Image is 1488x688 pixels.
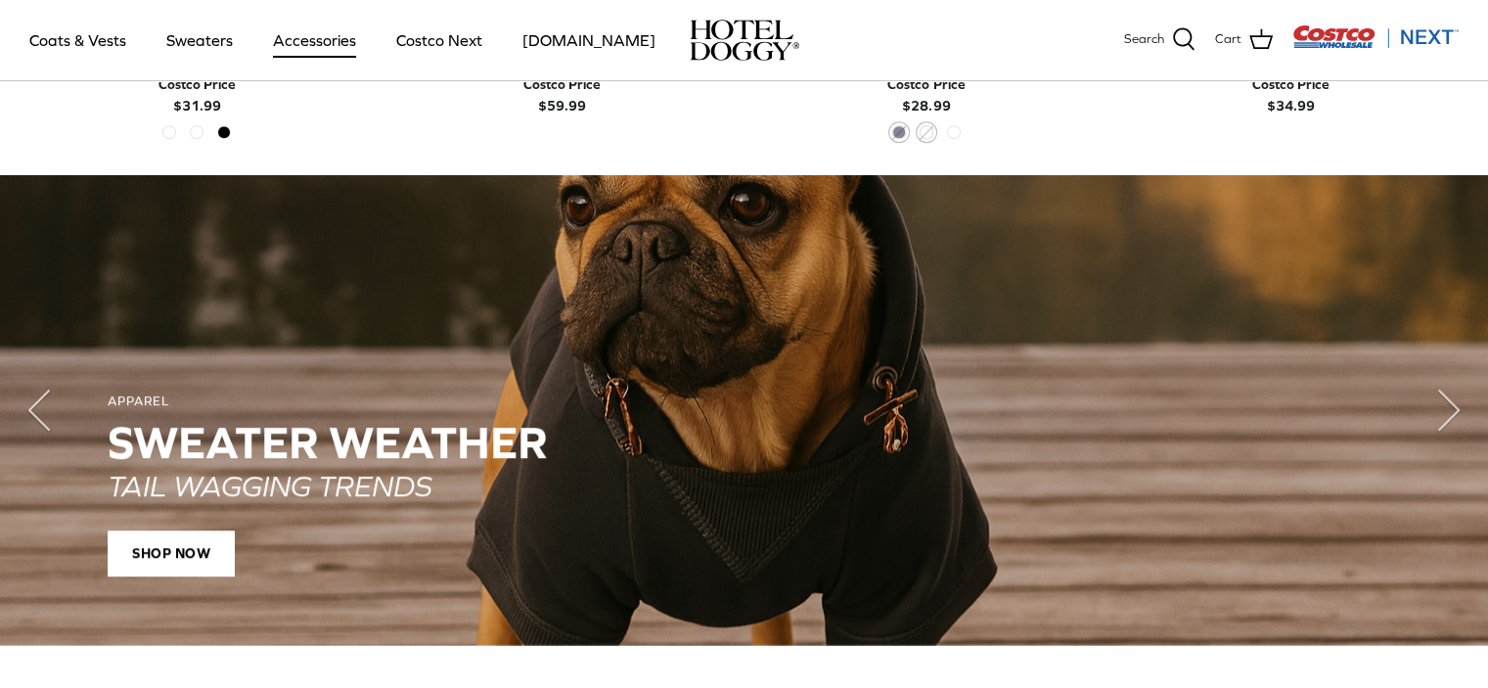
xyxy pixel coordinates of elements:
b: $31.99 [158,73,236,114]
a: Hybrid Quilted Vest Costco Price$59.99 [394,52,730,117]
a: [DOMAIN_NAME] [505,7,673,73]
a: Visit Costco Next [1292,37,1459,52]
div: Costco Price [1252,73,1330,95]
span: Search [1124,29,1164,50]
b: $59.99 [523,73,601,114]
em: TAIL WAGGING TRENDS [108,468,431,501]
img: hoteldoggycom [690,20,799,61]
span: SHOP NOW [108,529,235,576]
div: APPAREL [108,393,1380,410]
button: Next [1410,371,1488,449]
img: Costco Next [1292,24,1459,49]
div: Costco Price [158,73,236,95]
a: Coats & Vests [12,7,144,73]
a: Accessories [255,7,374,73]
div: Costco Price [887,73,965,95]
a: Puffer Vest with Microfleece Lining Costco Price$28.99 [759,52,1095,117]
a: Search [1124,27,1195,53]
b: $28.99 [887,73,965,114]
span: Cart [1215,29,1241,50]
a: Sweaters [149,7,250,73]
div: Costco Price [523,73,601,95]
a: Hotel Doggy Quilted Perfect Puffer Vest Costco Price$31.99 [29,52,365,117]
a: hoteldoggy.com hoteldoggycom [690,20,799,61]
b: $34.99 [1252,73,1330,114]
a: Costco Next [379,7,500,73]
h2: SWEATER WEATHER [108,418,1380,468]
a: Color Block Mixed Media Utility Vest Costco Price$34.99 [1123,52,1459,117]
a: Cart [1215,27,1273,53]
